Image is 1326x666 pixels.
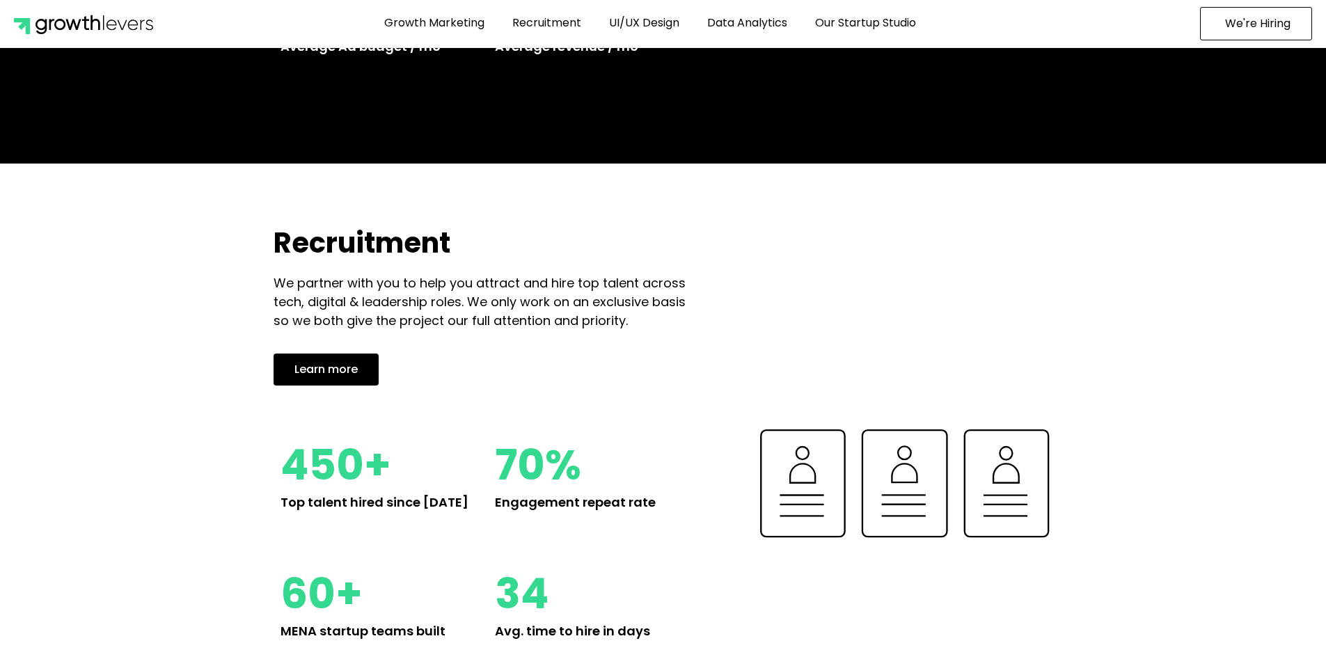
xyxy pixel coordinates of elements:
[495,621,696,640] p: Avg. time to hire in days
[805,7,926,39] a: Our Startup Studio
[1200,7,1312,40] a: We're Hiring
[281,493,482,512] p: Top talent hired since [DATE]
[697,7,798,39] a: Data Analytics
[281,444,482,486] h2: 450+
[274,226,704,260] h2: Recruitment
[274,274,686,329] span: We partner with you to help you attract and hire top talent across tech, digital & leadership rol...
[281,573,482,615] h2: 60+
[1225,18,1291,29] span: We're Hiring
[599,7,690,39] a: UI/UX Design
[209,7,1091,39] nav: Menu
[495,573,696,615] h2: 34
[495,493,696,512] p: Engagement repeat rate
[502,7,592,39] a: Recruitment
[274,354,379,386] a: Learn more
[294,364,358,375] span: Learn more
[281,621,482,640] p: MENA startup teams built
[374,7,495,39] a: Growth Marketing
[495,444,696,486] h2: 70%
